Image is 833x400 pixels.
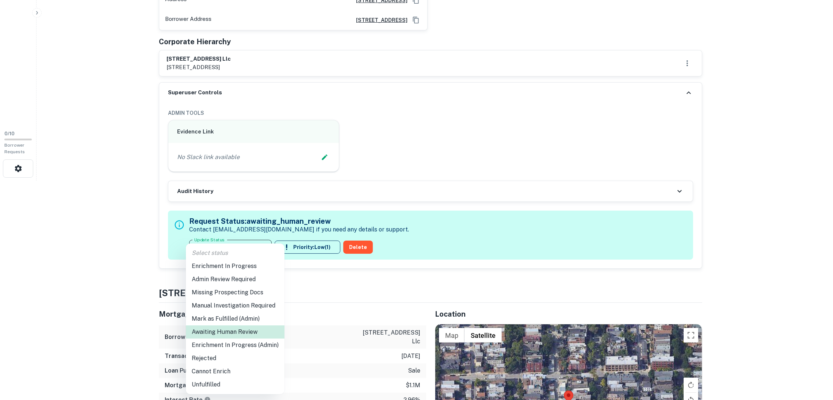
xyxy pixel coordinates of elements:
li: Mark as Fulfilled (Admin) [186,312,284,325]
li: Manual Investigation Required [186,299,284,312]
li: Rejected [186,352,284,365]
li: Missing Prospecting Docs [186,286,284,299]
iframe: Chat Widget [796,341,833,377]
li: Awaiting Human Review [186,325,284,339]
li: Cannot Enrich [186,365,284,378]
li: Enrichment In Progress (Admin) [186,339,284,352]
li: Enrichment In Progress [186,260,284,273]
li: Admin Review Required [186,273,284,286]
li: Unfulfilled [186,378,284,391]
